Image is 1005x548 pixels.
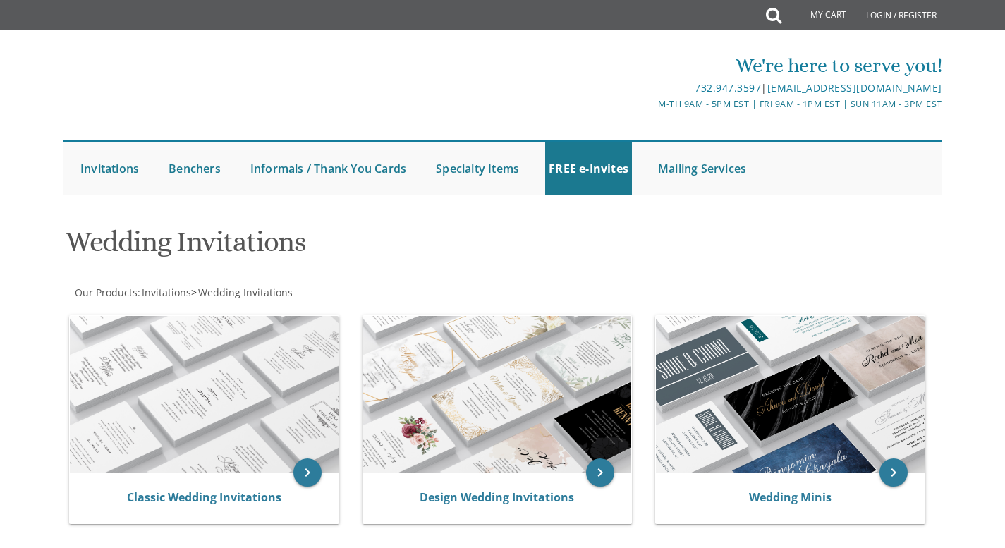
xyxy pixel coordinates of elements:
[142,286,191,299] span: Invitations
[363,316,632,473] img: Design Wedding Invitations
[749,489,832,505] a: Wedding Minis
[695,81,761,95] a: 732.947.3597
[357,51,942,80] div: We're here to serve you!
[73,286,138,299] a: Our Products
[879,458,908,487] a: keyboard_arrow_right
[70,316,339,473] img: Classic Wedding Invitations
[357,97,942,111] div: M-Th 9am - 5pm EST | Fri 9am - 1pm EST | Sun 11am - 3pm EST
[63,286,503,300] div: :
[293,458,322,487] a: keyboard_arrow_right
[127,489,281,505] a: Classic Wedding Invitations
[247,142,410,195] a: Informals / Thank You Cards
[586,458,614,487] a: keyboard_arrow_right
[420,489,574,505] a: Design Wedding Invitations
[656,316,925,473] img: Wedding Minis
[77,142,142,195] a: Invitations
[545,142,632,195] a: FREE e-Invites
[140,286,191,299] a: Invitations
[198,286,293,299] span: Wedding Invitations
[165,142,224,195] a: Benchers
[66,226,641,268] h1: Wedding Invitations
[197,286,293,299] a: Wedding Invitations
[432,142,523,195] a: Specialty Items
[767,81,942,95] a: [EMAIL_ADDRESS][DOMAIN_NAME]
[191,286,293,299] span: >
[654,142,750,195] a: Mailing Services
[780,1,856,30] a: My Cart
[357,80,942,97] div: |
